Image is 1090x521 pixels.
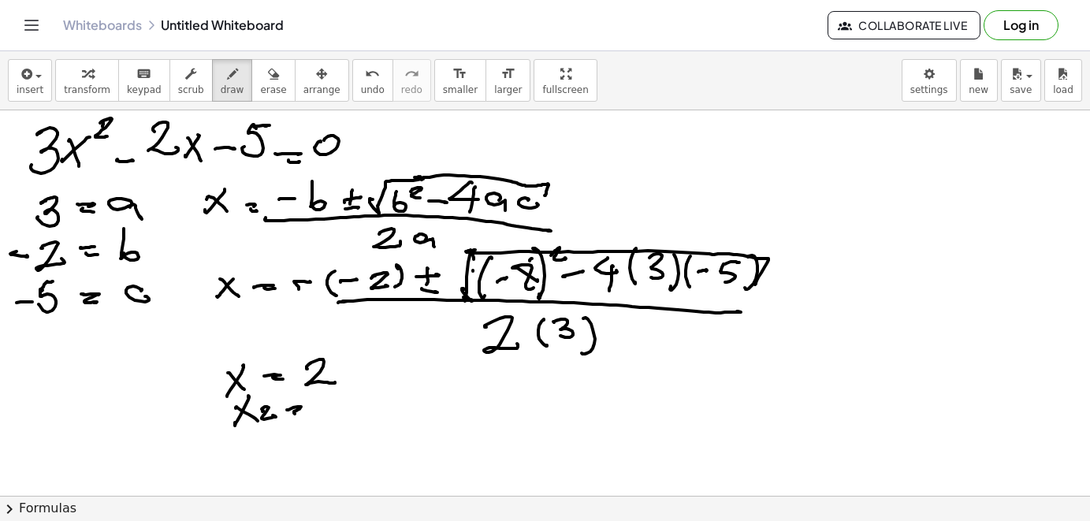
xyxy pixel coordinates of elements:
[169,59,213,102] button: scrub
[118,59,170,102] button: keyboardkeypad
[500,65,515,84] i: format_size
[260,84,286,95] span: erase
[1044,59,1082,102] button: load
[910,84,948,95] span: settings
[251,59,295,102] button: erase
[295,59,349,102] button: arrange
[1001,59,1041,102] button: save
[19,13,44,38] button: Toggle navigation
[841,18,967,32] span: Collaborate Live
[401,84,422,95] span: redo
[8,59,52,102] button: insert
[212,59,253,102] button: draw
[55,59,119,102] button: transform
[534,59,597,102] button: fullscreen
[303,84,340,95] span: arrange
[960,59,998,102] button: new
[365,65,380,84] i: undo
[494,84,522,95] span: larger
[221,84,244,95] span: draw
[361,84,385,95] span: undo
[984,10,1058,40] button: Log in
[17,84,43,95] span: insert
[352,59,393,102] button: undoundo
[127,84,162,95] span: keypad
[404,65,419,84] i: redo
[542,84,588,95] span: fullscreen
[443,84,478,95] span: smaller
[902,59,957,102] button: settings
[434,59,486,102] button: format_sizesmaller
[1010,84,1032,95] span: save
[392,59,431,102] button: redoredo
[178,84,204,95] span: scrub
[136,65,151,84] i: keyboard
[969,84,988,95] span: new
[64,84,110,95] span: transform
[828,11,980,39] button: Collaborate Live
[452,65,467,84] i: format_size
[63,17,142,33] a: Whiteboards
[1053,84,1073,95] span: load
[485,59,530,102] button: format_sizelarger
